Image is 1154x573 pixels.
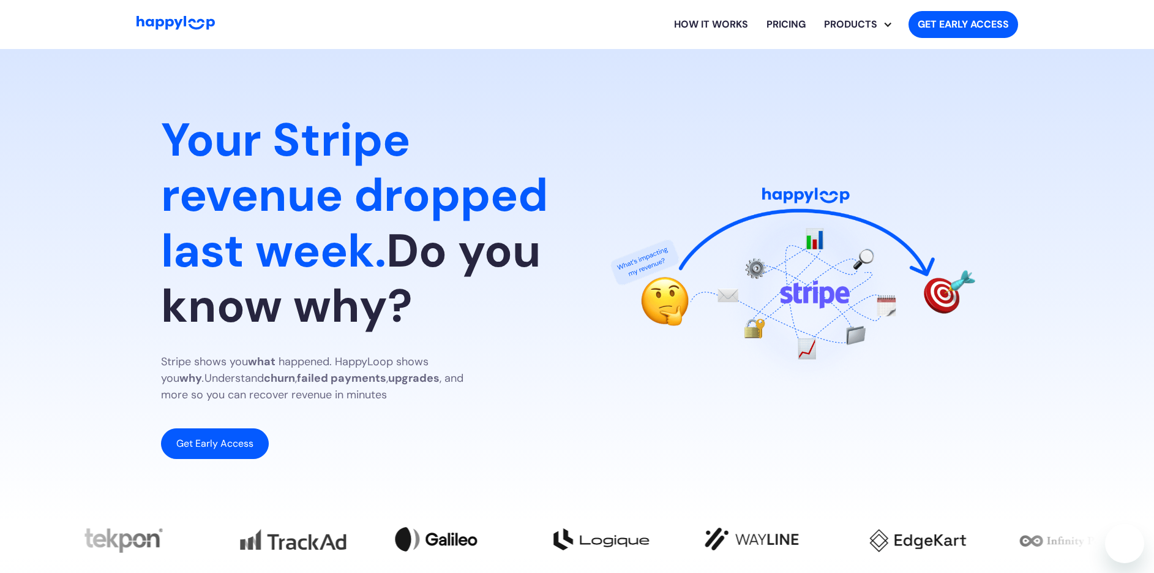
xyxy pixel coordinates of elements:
[161,428,269,459] a: Get Early Access
[179,371,202,385] strong: why
[264,371,295,385] strong: churn
[909,11,1018,38] a: Get started with HappyLoop
[161,110,548,281] span: Your Stripe revenue dropped last week.
[137,16,215,30] img: HappyLoop Logo
[1105,524,1144,563] iframe: Button to launch messaging window
[665,5,757,44] a: Learn how HappyLoop works
[202,371,204,385] em: .
[824,5,899,44] div: PRODUCTS
[161,112,558,334] h1: Do you know why?
[388,371,440,385] strong: upgrades
[757,5,815,44] a: View HappyLoop pricing plans
[137,16,215,33] a: Go to Home Page
[248,354,275,369] strong: what
[815,17,886,32] div: PRODUCTS
[815,5,899,44] div: Explore HappyLoop use cases
[297,371,386,385] strong: failed payments
[161,354,492,403] p: Stripe shows you happened. HappyLoop shows you Understand , , , and more so you can recover reven...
